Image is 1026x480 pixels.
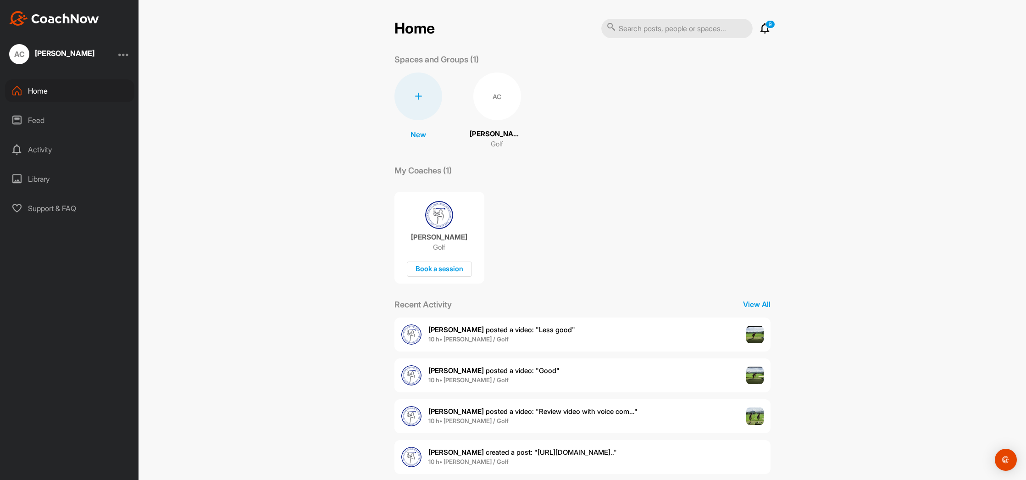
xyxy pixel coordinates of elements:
div: Home [5,79,134,102]
div: [PERSON_NAME] [35,50,94,57]
input: Search posts, people or spaces... [601,19,753,38]
img: coach avatar [425,201,453,229]
b: [PERSON_NAME] [428,325,484,334]
b: 10 h • [PERSON_NAME] / Golf [428,376,509,384]
b: 10 h • [PERSON_NAME] / Golf [428,335,509,343]
b: [PERSON_NAME] [428,448,484,457]
h2: Home [394,20,435,38]
b: [PERSON_NAME] [428,407,484,416]
span: created a post : "[URL][DOMAIN_NAME].." [428,448,617,457]
div: Book a session [407,262,472,277]
div: Library [5,167,134,190]
p: Recent Activity [394,298,452,311]
p: Spaces and Groups (1) [394,53,479,66]
p: New [410,129,426,140]
b: 10 h • [PERSON_NAME] / Golf [428,458,509,465]
p: 9 [765,20,775,28]
div: AC [9,44,29,64]
span: posted a video : " Review video with voice com... " [428,407,638,416]
img: user avatar [401,406,421,426]
p: [PERSON_NAME] [411,233,467,242]
p: View All [743,299,771,310]
img: user avatar [401,324,421,345]
div: Feed [5,109,134,132]
p: Golf [433,243,445,252]
img: CoachNow [9,11,99,26]
p: My Coaches (1) [394,164,452,177]
a: AC[PERSON_NAME]Golf [470,73,525,150]
div: Open Intercom Messenger [995,449,1017,471]
img: post image [746,326,764,343]
span: posted a video : " Good " [428,366,560,375]
div: Support & FAQ [5,197,134,220]
b: [PERSON_NAME] [428,366,484,375]
p: Golf [491,139,503,150]
div: Activity [5,138,134,161]
b: 10 h • [PERSON_NAME] / Golf [428,417,509,424]
div: AC [473,73,521,120]
img: user avatar [401,447,421,467]
img: user avatar [401,365,421,385]
span: posted a video : " Less good " [428,325,575,334]
img: post image [746,367,764,384]
p: [PERSON_NAME] [470,129,525,140]
img: post image [746,407,764,425]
